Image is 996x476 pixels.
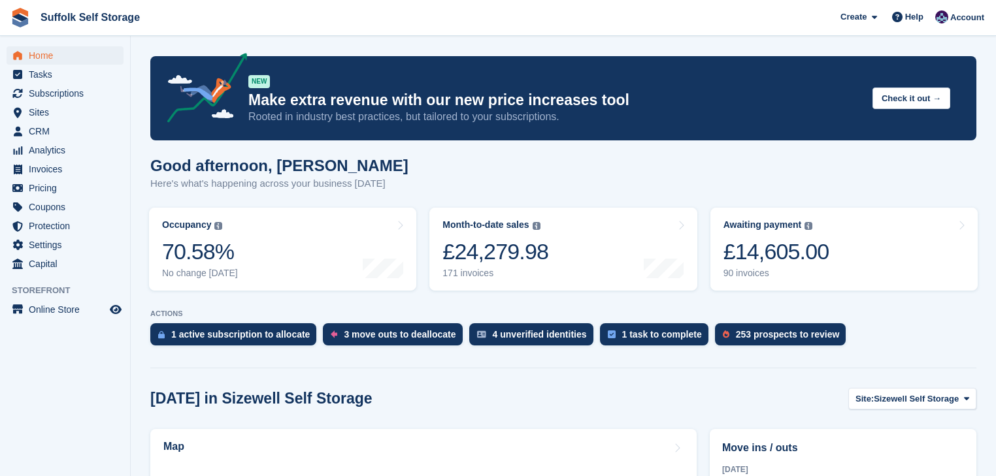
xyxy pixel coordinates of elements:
[163,441,184,452] h2: Map
[715,323,853,352] a: 253 prospects to review
[935,10,948,24] img: William Notcutt
[248,75,270,88] div: NEW
[7,217,124,235] a: menu
[150,323,323,352] a: 1 active subscription to allocate
[905,10,923,24] span: Help
[156,53,248,127] img: price-adjustments-announcement-icon-8257ccfd72463d97f412b2fc003d46551f7dbcb40ab6d574587a9cd5c0d94...
[622,329,702,340] div: 1 task to complete
[29,236,107,254] span: Settings
[805,222,812,230] img: icon-info-grey-7440780725fd019a000dd9b08b2336e03edf1995a4989e88bcd33f0948082b44.svg
[7,141,124,159] a: menu
[29,160,107,178] span: Invoices
[29,141,107,159] span: Analytics
[477,330,486,338] img: verify_identity-adf6edd0f0f0b5bbfe63781bf79b02c33cf7c696d77639b501bdc392416b5a36.svg
[158,330,165,339] img: active_subscription_to_allocate_icon-d502201f5373d7db506a760aba3b589e785aa758c864c3986d89f69b8ff3...
[736,329,840,340] div: 253 prospects to review
[442,219,529,230] div: Month-to-date sales
[29,103,107,121] span: Sites
[214,222,222,230] img: icon-info-grey-7440780725fd019a000dd9b08b2336e03edf1995a4989e88bcd33f0948082b44.svg
[29,122,107,140] span: CRM
[442,268,548,279] div: 171 invoices
[248,91,862,110] p: Make extra revenue with our new price increases tool
[493,329,587,340] div: 4 unverified identities
[29,217,107,235] span: Protection
[7,84,124,103] a: menu
[344,329,456,340] div: 3 move outs to deallocate
[7,122,124,140] a: menu
[442,238,548,265] div: £24,279.98
[950,11,984,24] span: Account
[7,103,124,121] a: menu
[7,300,124,319] a: menu
[469,323,600,352] a: 4 unverified identities
[722,440,964,456] h2: Move ins / outs
[331,330,337,338] img: move_outs_to_deallocate_icon-f764333ba52eb49d3ac5e1228854f67142a1ed5810a6f6cc68b1a99e826820c5.svg
[848,388,976,409] button: Site: Sizewell Self Storage
[29,300,107,319] span: Online Store
[7,255,124,273] a: menu
[29,84,107,103] span: Subscriptions
[710,208,978,291] a: Awaiting payment £14,605.00 90 invoices
[162,219,211,230] div: Occupancy
[7,65,124,84] a: menu
[29,46,107,65] span: Home
[722,464,964,475] div: [DATE]
[29,198,107,216] span: Coupons
[150,176,408,191] p: Here's what's happening across your business [DATE]
[162,268,238,279] div: No change [DATE]
[840,10,867,24] span: Create
[533,222,540,230] img: icon-info-grey-7440780725fd019a000dd9b08b2336e03edf1995a4989e88bcd33f0948082b44.svg
[248,110,862,124] p: Rooted in industry best practices, but tailored to your subscriptions.
[7,179,124,197] a: menu
[29,255,107,273] span: Capital
[723,238,829,265] div: £14,605.00
[7,236,124,254] a: menu
[608,330,616,338] img: task-75834270c22a3079a89374b754ae025e5fb1db73e45f91037f5363f120a921f8.svg
[149,208,416,291] a: Occupancy 70.58% No change [DATE]
[29,179,107,197] span: Pricing
[150,390,373,407] h2: [DATE] in Sizewell Self Storage
[29,65,107,84] span: Tasks
[872,87,950,109] button: Check it out →
[723,219,802,230] div: Awaiting payment
[323,323,469,352] a: 3 move outs to deallocate
[600,323,715,352] a: 1 task to complete
[429,208,697,291] a: Month-to-date sales £24,279.98 171 invoices
[7,46,124,65] a: menu
[874,392,959,405] span: Sizewell Self Storage
[10,8,30,27] img: stora-icon-8386f47178a22dfd0bd8f6a31ec36ba5ce8667c1dd55bd0f319d3a0aa187defe.svg
[171,329,310,340] div: 1 active subscription to allocate
[35,7,145,28] a: Suffolk Self Storage
[7,160,124,178] a: menu
[12,284,130,297] span: Storefront
[723,330,729,338] img: prospect-51fa495bee0391a8d652442698ab0144808aea92771e9ea1ae160a38d050c398.svg
[150,309,976,318] p: ACTIONS
[723,268,829,279] div: 90 invoices
[855,392,874,405] span: Site:
[162,238,238,265] div: 70.58%
[108,302,124,317] a: Preview store
[150,157,408,174] h1: Good afternoon, [PERSON_NAME]
[7,198,124,216] a: menu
